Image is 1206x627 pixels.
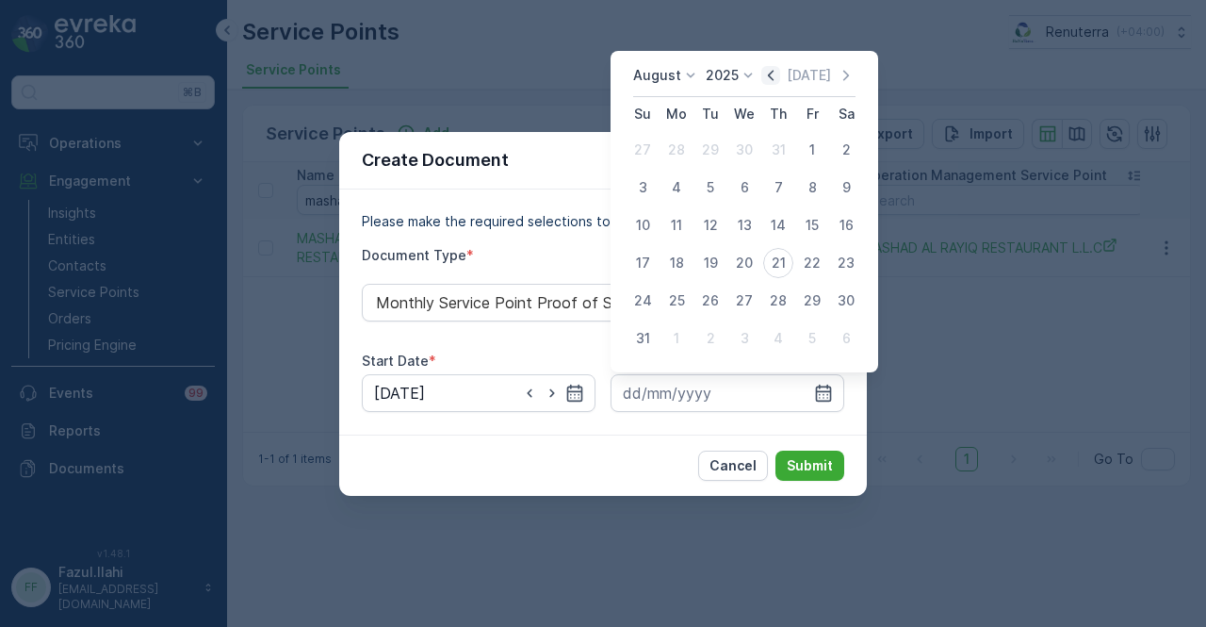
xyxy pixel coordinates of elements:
[787,456,833,475] p: Submit
[797,173,827,203] div: 8
[661,135,692,165] div: 28
[627,248,658,278] div: 17
[787,66,831,85] p: [DATE]
[797,210,827,240] div: 15
[795,97,829,131] th: Friday
[729,248,759,278] div: 20
[633,66,681,85] p: August
[695,135,725,165] div: 29
[763,135,793,165] div: 31
[775,451,844,481] button: Submit
[729,323,759,354] div: 3
[763,210,793,240] div: 14
[761,97,795,131] th: Thursday
[831,173,861,203] div: 9
[831,248,861,278] div: 23
[698,451,768,481] button: Cancel
[831,135,861,165] div: 2
[831,286,861,316] div: 30
[627,173,658,203] div: 3
[693,97,727,131] th: Tuesday
[660,97,693,131] th: Monday
[763,173,793,203] div: 7
[661,286,692,316] div: 25
[695,286,725,316] div: 26
[362,147,509,173] p: Create Document
[627,323,658,354] div: 31
[797,248,827,278] div: 22
[797,323,827,354] div: 5
[829,97,863,131] th: Saturday
[362,374,595,412] input: dd/mm/yyyy
[695,248,725,278] div: 19
[626,97,660,131] th: Sunday
[362,353,429,369] label: Start Date
[729,286,759,316] div: 27
[661,323,692,354] div: 1
[661,210,692,240] div: 11
[695,173,725,203] div: 5
[611,374,844,412] input: dd/mm/yyyy
[362,247,466,263] label: Document Type
[729,210,759,240] div: 13
[661,248,692,278] div: 18
[627,210,658,240] div: 10
[627,286,658,316] div: 24
[709,456,757,475] p: Cancel
[729,135,759,165] div: 30
[763,323,793,354] div: 4
[627,135,658,165] div: 27
[706,66,739,85] p: 2025
[763,248,793,278] div: 21
[797,135,827,165] div: 1
[695,210,725,240] div: 12
[831,210,861,240] div: 16
[695,323,725,354] div: 2
[763,286,793,316] div: 28
[797,286,827,316] div: 29
[831,323,861,354] div: 6
[362,212,844,231] p: Please make the required selections to create your document.
[729,173,759,203] div: 6
[727,97,761,131] th: Wednesday
[661,173,692,203] div: 4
